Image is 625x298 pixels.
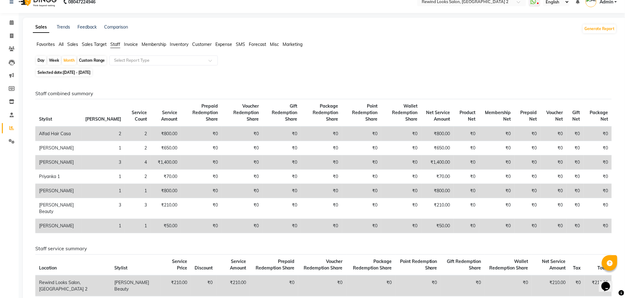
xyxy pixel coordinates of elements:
td: ₹0 [584,184,612,198]
span: [PERSON_NAME] [85,116,121,122]
td: ₹0 [454,127,479,141]
span: Gift Redemption Share [447,259,481,271]
a: Comparison [104,24,128,30]
span: Expense [215,42,232,47]
td: [PERSON_NAME] [35,141,81,155]
span: Net Service Amount [542,259,566,271]
td: ₹0 [485,275,532,296]
td: ₹0 [342,219,381,233]
td: 1 [81,184,125,198]
td: ₹0 [515,170,541,184]
td: ₹0 [181,155,222,170]
td: ₹210.00 [532,275,570,296]
td: ₹800.00 [151,127,181,141]
span: Package Redemption Share [313,103,338,122]
td: ₹0 [301,184,342,198]
td: 2 [125,170,151,184]
span: Location [39,265,57,271]
iframe: chat widget [599,273,619,292]
span: Net Service Amount [426,110,450,122]
td: ₹0 [541,155,567,170]
td: ₹800.00 [421,127,454,141]
td: ₹0 [454,198,479,219]
div: Week [47,56,61,65]
td: ₹0 [479,219,514,233]
td: ₹0 [181,198,222,219]
td: ₹0 [454,219,479,233]
span: Point Redemption Share [400,259,437,271]
td: ₹0 [342,127,381,141]
td: 3 [125,198,151,219]
td: ₹0 [479,184,514,198]
td: ₹0 [454,141,479,155]
td: ₹0 [584,198,612,219]
td: ₹0 [342,141,381,155]
td: 2 [81,127,125,141]
td: Rewind Looks Salon, [GEOGRAPHIC_DATA] 2 [35,275,111,296]
td: ₹800.00 [151,184,181,198]
span: Discount [195,265,213,271]
td: ₹0 [454,170,479,184]
td: 1 [125,184,151,198]
td: ₹0 [541,170,567,184]
td: ₹0 [381,219,421,233]
span: Selected date: [36,69,92,76]
a: Sales [33,22,49,33]
span: Product Net [460,110,475,122]
td: ₹0 [570,275,585,296]
td: ₹0 [342,184,381,198]
span: Prepaid Redemption Share [256,259,294,271]
td: [PERSON_NAME] [35,184,81,198]
td: ₹0 [541,141,567,155]
td: ₹0 [262,170,301,184]
td: 3 [81,155,125,170]
td: ₹0 [515,155,541,170]
td: ₹0 [541,127,567,141]
td: ₹0 [584,170,612,184]
td: ₹0 [262,184,301,198]
td: ₹0 [479,198,514,219]
td: ₹210.00 [161,275,191,296]
span: Service Amount [230,259,246,271]
td: ₹0 [250,275,298,296]
td: ₹0 [515,198,541,219]
span: Gift Redemption Share [272,103,297,122]
td: ₹0 [301,155,342,170]
td: ₹0 [298,275,346,296]
td: ₹50.00 [421,219,454,233]
span: Misc [270,42,279,47]
td: ₹0 [381,170,421,184]
td: ₹0 [301,219,342,233]
td: ₹0 [515,184,541,198]
td: ₹0 [541,219,567,233]
td: ₹0 [346,275,396,296]
td: 2 [125,127,151,141]
td: ₹0 [181,141,222,155]
td: ₹0 [222,184,262,198]
td: ₹70.00 [421,170,454,184]
span: Membership [142,42,166,47]
td: [PERSON_NAME] [35,219,81,233]
span: Marketing [283,42,302,47]
span: Staff [110,42,120,47]
td: [PERSON_NAME] Beauty [111,275,161,296]
td: ₹0 [454,184,479,198]
a: Feedback [77,24,97,30]
td: ₹0 [342,155,381,170]
td: ₹0 [395,275,441,296]
td: ₹0 [222,170,262,184]
span: Tax [573,265,581,271]
td: ₹0 [222,219,262,233]
span: Sales Target [82,42,107,47]
td: [PERSON_NAME] [35,155,81,170]
td: ₹0 [181,170,222,184]
td: ₹0 [342,198,381,219]
span: Voucher Redemption Share [304,259,343,271]
td: Alfad Hair Casa [35,127,81,141]
span: Wallet Redemption Share [392,103,418,122]
td: ₹0 [181,219,222,233]
td: 1 [81,170,125,184]
td: ₹0 [479,170,514,184]
td: ₹210.00 [585,275,612,296]
td: ₹0 [222,155,262,170]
